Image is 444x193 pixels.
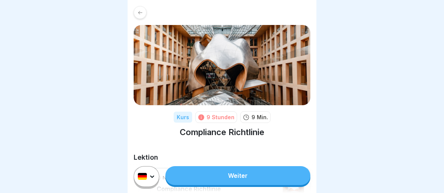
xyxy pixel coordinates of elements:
h2: Lektion [134,153,310,162]
div: Kurs [174,112,192,123]
p: 9 Min. [251,113,268,121]
div: 9 Stunden [207,113,234,121]
img: m6azt6by63mj5b74vcaonl5f.png [134,25,310,105]
img: de.svg [138,173,147,180]
a: Weiter [165,166,310,185]
h1: Compliance Richtlinie [180,127,264,138]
